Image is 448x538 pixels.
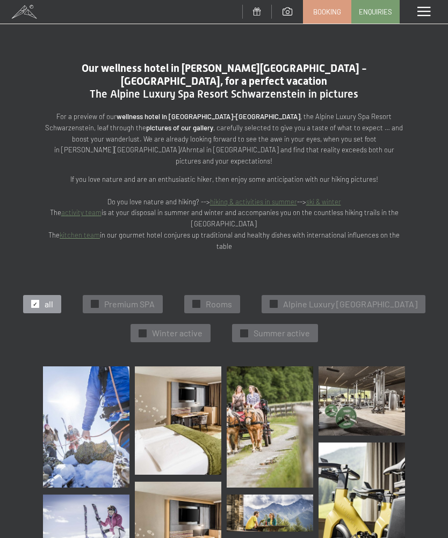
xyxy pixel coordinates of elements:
span: ✓ [242,329,246,337]
span: Booking [313,7,341,17]
a: kitchen team [60,231,100,239]
img: Gallery – our hotel in Valle Aurina, in Italy [227,366,313,487]
img: Gallery – our hotel in Valle Aurina, in Italy [135,366,221,474]
span: Alpine Luxury [GEOGRAPHIC_DATA] [283,298,417,310]
p: If you love nature and are an enthusiastic hiker, then enjoy some anticipation with our hiking pi... [43,174,405,252]
span: ✓ [33,300,37,308]
a: ski & winter [306,197,341,206]
span: Enquiries [359,7,392,17]
a: activity team [61,208,102,217]
span: The Alpine Luxury Spa Resort Schwarzenstein in pictures [90,87,358,100]
span: Summer active [254,327,310,339]
strong: pictures of our gallery [146,123,213,132]
p: For a preview of our , the Alpine Luxury Spa Resort Schwarzenstein, leaf through the , carefully ... [43,111,405,167]
span: ✓ [271,300,276,308]
span: Winter active [152,327,203,339]
span: ✓ [92,300,97,308]
strong: wellness hotel in [GEOGRAPHIC_DATA]-[GEOGRAPHIC_DATA] [117,112,300,121]
a: hiking & activities in summer [210,197,297,206]
span: Our wellness hotel in [PERSON_NAME][GEOGRAPHIC_DATA] - [GEOGRAPHIC_DATA], for a perfect vacation [82,62,367,87]
img: Gallery – our hotel in Valle Aurina, in Italy [227,495,313,532]
span: Premium SPA [104,298,155,310]
span: ✓ [140,329,144,337]
a: Booking [304,1,351,23]
a: Enquiries [352,1,399,23]
img: [Translate to Englisch:] [319,366,405,436]
span: all [45,298,53,310]
img: Gallery – our hotel in Valle Aurina, in Italy [43,366,129,487]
